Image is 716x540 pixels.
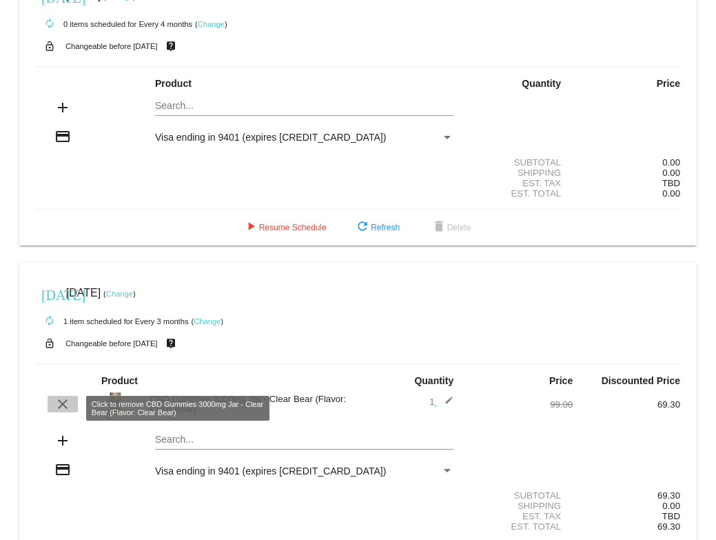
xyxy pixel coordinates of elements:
[163,334,179,352] mat-icon: live_help
[420,215,482,240] button: Delete
[465,501,573,511] div: Shipping
[465,178,573,188] div: Est. Tax
[429,397,453,407] span: 1
[36,317,189,326] small: 1 item scheduled for Every 3 months
[522,78,561,89] strong: Quantity
[163,37,179,55] mat-icon: live_help
[573,490,680,501] div: 69.30
[662,168,680,178] span: 0.00
[354,219,371,236] mat-icon: refresh
[232,215,338,240] button: Resume Schedule
[465,490,573,501] div: Subtotal
[343,215,411,240] button: Refresh
[155,78,192,89] strong: Product
[662,178,680,188] span: TBD
[155,466,386,477] span: Visa ending in 9401 (expires [CREDIT_CARD_DATA])
[155,466,453,477] mat-select: Payment Method
[41,334,58,352] mat-icon: lock_open
[41,313,58,330] mat-icon: autorenew
[54,396,71,412] mat-icon: clear
[465,511,573,521] div: Est. Tax
[65,339,158,348] small: Changeable before [DATE]
[414,375,453,386] strong: Quantity
[103,290,136,298] small: ( )
[354,223,400,232] span: Refresh
[243,219,259,236] mat-icon: play_arrow
[465,157,573,168] div: Subtotal
[657,521,680,532] span: 69.30
[243,223,327,232] span: Resume Schedule
[155,434,453,446] input: Search...
[657,78,680,89] strong: Price
[54,461,71,478] mat-icon: credit_card
[549,375,573,386] strong: Price
[194,317,221,326] a: Change
[143,394,358,414] div: CBD Gummies 3000mg Jar - Clear Bear (Flavor: Clear Bear)
[101,390,129,417] img: Clear-Bears-3000.jpg
[101,375,138,386] strong: Product
[465,521,573,532] div: Est. Total
[431,223,471,232] span: Delete
[602,375,680,386] strong: Discounted Price
[41,286,58,302] mat-icon: [DATE]
[662,511,680,521] span: TBD
[437,396,453,412] mat-icon: edit
[465,188,573,199] div: Est. Total
[662,188,680,199] span: 0.00
[573,157,680,168] div: 0.00
[54,99,71,116] mat-icon: add
[431,219,447,236] mat-icon: delete
[465,399,573,410] div: 99.00
[662,501,680,511] span: 0.00
[41,16,58,32] mat-icon: autorenew
[155,132,386,143] span: Visa ending in 9401 (expires [CREDIT_CARD_DATA])
[36,20,192,28] small: 0 items scheduled for Every 4 months
[54,128,71,145] mat-icon: credit_card
[106,290,133,298] a: Change
[195,20,227,28] small: ( )
[155,101,453,112] input: Search...
[54,432,71,449] mat-icon: add
[573,399,680,410] div: 69.30
[191,317,223,326] small: ( )
[65,42,158,50] small: Changeable before [DATE]
[198,20,225,28] a: Change
[465,168,573,178] div: Shipping
[41,37,58,55] mat-icon: lock_open
[155,132,453,143] mat-select: Payment Method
